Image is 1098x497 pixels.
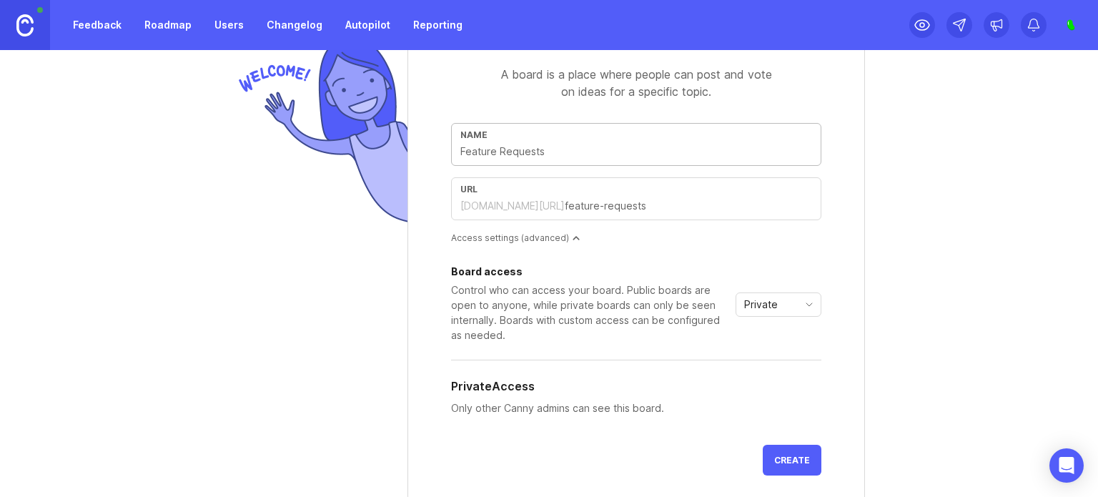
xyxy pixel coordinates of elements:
img: welcome-img-178bf9fb836d0a1529256ffe415d7085.png [233,31,407,229]
a: Roadmap [136,12,200,38]
h5: Private Access [451,378,535,395]
div: toggle menu [736,292,821,317]
a: Feedback [64,12,130,38]
span: Create [774,455,810,466]
img: Lightbeans [1058,12,1084,38]
span: Private [744,297,778,313]
svg: toggle icon [798,299,821,310]
input: feature-requests [565,198,812,214]
a: Changelog [258,12,331,38]
div: url [460,184,812,195]
div: Name [460,129,812,140]
div: Control who can access your board. Public boards are open to anyone, while private boards can onl... [451,282,730,343]
a: Users [206,12,252,38]
div: A board is a place where people can post and vote on ideas for a specific topic. [493,66,779,100]
img: Canny Home [16,14,34,36]
div: Open Intercom Messenger [1049,448,1084,483]
button: Create [763,445,821,476]
a: Reporting [405,12,471,38]
div: Access settings (advanced) [451,232,821,244]
input: Feature Requests [460,144,812,159]
a: Autopilot [337,12,399,38]
div: Board access [451,267,730,277]
div: [DOMAIN_NAME][URL] [460,199,565,213]
p: Only other Canny admins can see this board. [451,400,821,416]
